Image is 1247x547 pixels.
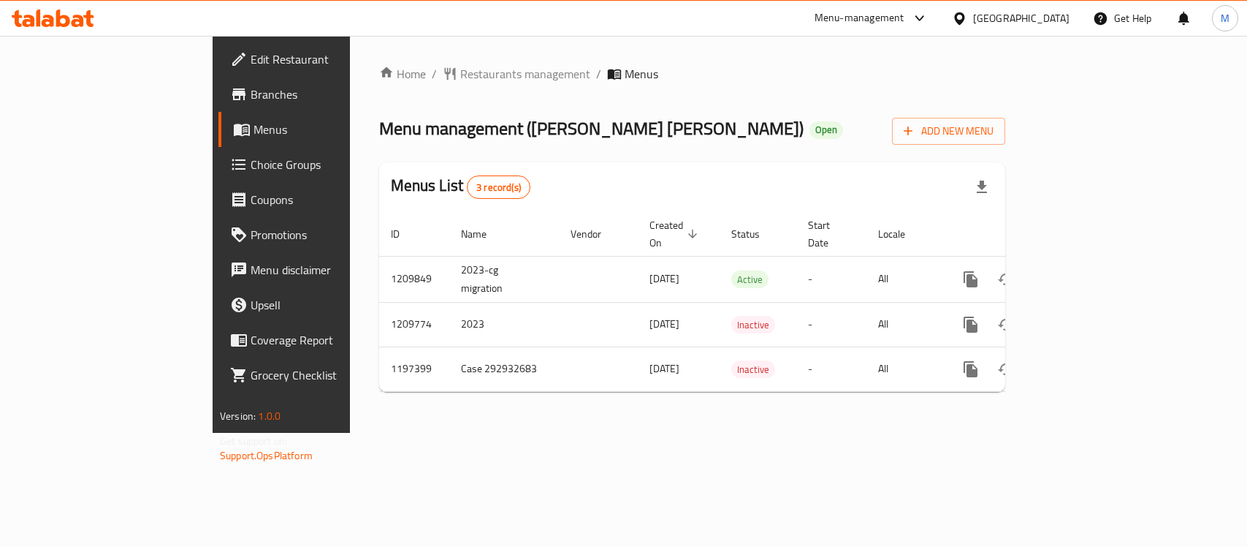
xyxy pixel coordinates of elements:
a: Upsell [218,287,421,322]
span: Inactive [731,317,775,333]
span: Menu disclaimer [251,261,409,279]
th: Actions [942,212,1105,257]
div: Menu-management [815,10,904,27]
a: Branches [218,77,421,112]
span: Created On [649,216,702,252]
div: [GEOGRAPHIC_DATA] [973,10,1069,26]
span: ID [391,225,419,243]
span: Status [731,225,779,243]
div: Open [809,121,843,139]
button: more [953,352,988,387]
span: Open [809,124,843,136]
td: 2023 [449,302,559,347]
nav: breadcrumb [379,65,1005,83]
a: Support.OpsPlatform [220,446,313,465]
span: [DATE] [649,314,679,333]
span: 3 record(s) [468,181,530,195]
span: Active [731,271,769,288]
span: [DATE] [649,359,679,378]
div: Inactive [731,361,775,378]
span: Get support on: [220,431,287,450]
span: 1.0.0 [258,407,281,426]
h2: Menus List [391,175,530,199]
button: Change Status [988,262,1023,297]
span: Grocery Checklist [251,366,409,384]
td: All [866,302,942,347]
li: / [596,65,601,83]
span: Branches [251,86,409,103]
button: Change Status [988,307,1023,342]
td: All [866,256,942,302]
span: Locale [878,225,924,243]
div: Total records count [467,176,530,199]
span: Start Date [808,216,849,252]
button: more [953,262,988,297]
span: Menus [253,121,409,138]
span: Edit Restaurant [251,50,409,68]
span: Version: [220,407,256,426]
span: [DATE] [649,269,679,288]
div: Export file [964,170,999,205]
button: Add New Menu [892,118,1005,145]
button: Change Status [988,352,1023,387]
span: Inactive [731,361,775,378]
li: / [432,65,437,83]
span: Vendor [571,225,620,243]
td: - [796,347,866,391]
button: more [953,307,988,342]
span: Menus [625,65,658,83]
td: 2023-cg migration [449,256,559,302]
span: Promotions [251,226,409,244]
td: All [866,347,942,391]
a: Promotions [218,217,421,252]
div: Active [731,271,769,288]
span: Choice Groups [251,156,409,173]
span: Upsell [251,296,409,314]
a: Restaurants management [443,65,590,83]
td: - [796,302,866,347]
span: Menu management ( [PERSON_NAME] [PERSON_NAME] ) [379,112,804,145]
span: Add New Menu [904,122,994,140]
a: Coverage Report [218,322,421,358]
table: enhanced table [379,212,1105,392]
a: Menus [218,112,421,147]
a: Edit Restaurant [218,42,421,77]
a: Choice Groups [218,147,421,182]
td: Case 292932683 [449,347,559,391]
a: Menu disclaimer [218,252,421,287]
span: Coupons [251,191,409,208]
a: Coupons [218,182,421,217]
td: - [796,256,866,302]
span: M [1221,10,1229,26]
span: Name [461,225,506,243]
a: Grocery Checklist [218,358,421,393]
span: Restaurants management [460,65,590,83]
span: Coverage Report [251,331,409,349]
